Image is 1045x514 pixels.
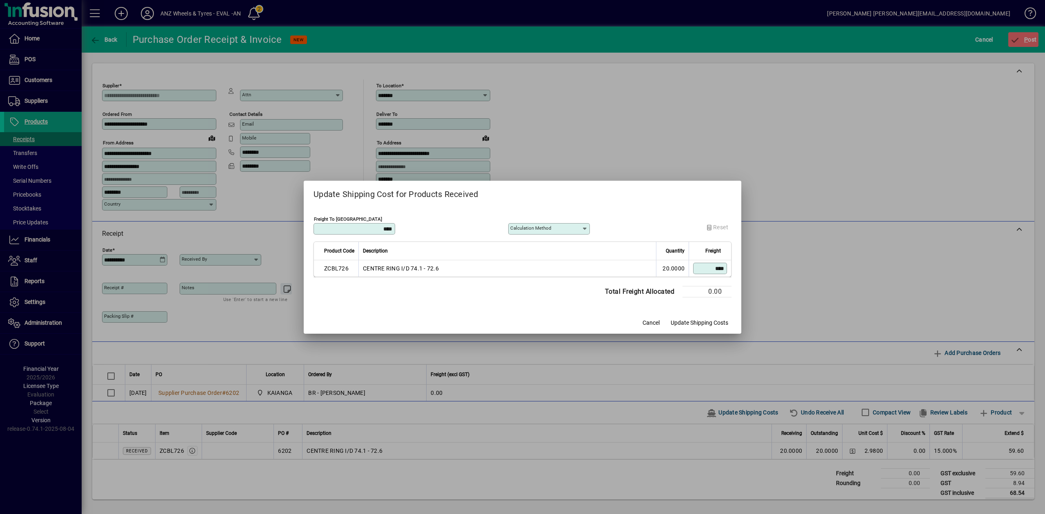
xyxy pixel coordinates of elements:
span: Update Shipping Costs [671,319,728,327]
span: Description [363,246,388,255]
span: Product Code [324,246,354,255]
td: ZCBL726 [314,260,358,277]
td: CENTRE RING I/D 74.1 - 72.6 [358,260,656,277]
button: Cancel [638,316,664,330]
button: Update Shipping Costs [667,316,731,330]
td: Total Freight Allocated [601,286,683,297]
span: Cancel [643,319,660,327]
mat-label: Freight To [GEOGRAPHIC_DATA] [314,216,382,222]
h2: Update Shipping Cost for Products Received [304,181,741,204]
td: 0.00 [683,286,731,297]
td: 20.0000 [656,260,689,277]
mat-label: Calculation Method [510,225,551,231]
span: Freight [705,246,721,255]
span: Quantity [666,246,685,255]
